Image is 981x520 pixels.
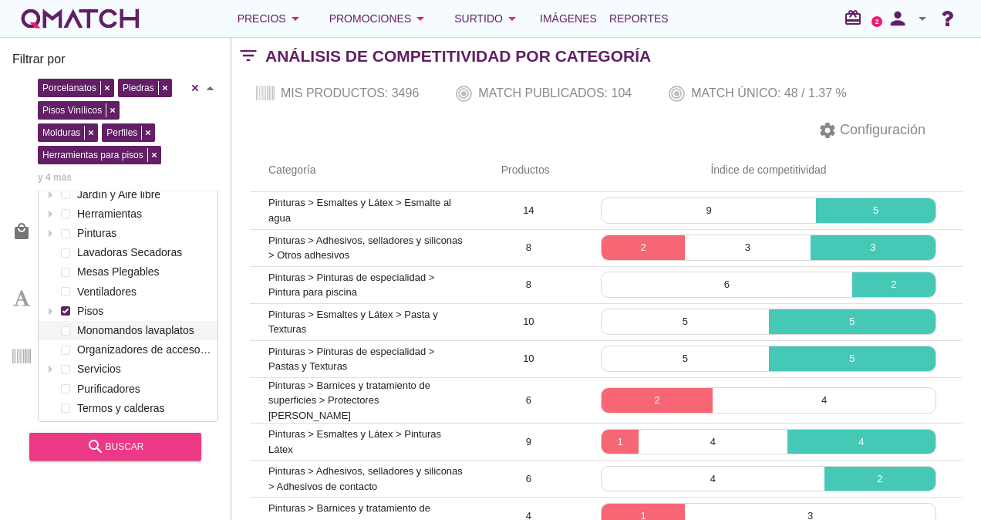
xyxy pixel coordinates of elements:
label: Jardín y Aire libre [73,185,214,204]
span: Configuración [837,120,925,140]
span: Pisos Vinílicos [39,103,106,117]
span: Pinturas > Adhesivos, selladores y siliconas > Adhesivos de contacto [268,465,463,492]
td: 8 [483,229,575,266]
p: 2 [602,393,713,408]
span: Reportes [609,9,669,28]
label: Termos y calderas [73,399,214,418]
i: arrow_drop_down [286,9,305,28]
h3: Filtrar por [12,50,218,75]
i: redeem [844,8,868,27]
p: 4 [787,434,935,450]
span: Porcelanatos [39,81,100,95]
div: Precios [238,9,305,28]
span: Molduras [39,126,84,140]
label: Mesas Plegables [73,262,214,282]
label: Pisos [73,302,214,321]
td: 9 [483,424,575,461]
label: Monomandos lavaplatos [73,321,214,340]
label: Ventiladores [73,282,214,302]
span: Pinturas > Pinturas de especialidad > Pintura para piscina [268,272,434,299]
p: 5 [602,351,769,366]
label: Pinturas [73,224,214,243]
td: 6 [483,377,575,424]
label: Servicios [73,360,214,379]
a: Reportes [603,3,675,34]
p: 4 [639,434,787,450]
a: Imágenes [534,3,603,34]
span: y 4 más [38,170,72,185]
h2: Análisis de competitividad por Categoría [265,44,651,69]
td: 6 [483,461,575,498]
span: Pinturas > Esmaltes y Látex > Pinturas Látex [268,428,441,455]
span: Perfiles [103,126,141,140]
p: 4 [602,471,824,487]
p: 1 [602,434,639,450]
label: Lavadoras Secadoras [73,243,214,262]
i: local_mall [12,222,31,241]
span: Pinturas > Adhesivos, selladores y siliconas > Otros adhesivos [268,235,463,262]
span: Pinturas > Pinturas de especialidad > Pastas y Texturas [268,346,434,373]
p: 4 [713,393,935,408]
p: 5 [816,203,935,218]
i: arrow_drop_down [411,9,430,28]
p: 2 [824,471,935,487]
p: 2 [602,240,685,255]
p: 5 [769,314,936,329]
i: person [882,8,913,29]
span: Pinturas > Esmaltes y Látex > Esmalte al agua [268,197,451,224]
span: Herramientas para pisos [39,148,147,162]
p: 3 [811,240,935,255]
th: Productos: Not sorted. [483,149,575,192]
span: Pinturas > Barnices y tratamiento de superficies > Protectores [PERSON_NAME] [268,380,430,421]
button: buscar [29,433,201,461]
th: Índice de competitividad: Not sorted. [575,149,962,192]
td: 8 [483,266,575,303]
td: 10 [483,340,575,377]
p: 2 [852,277,935,292]
label: Purificadores [73,380,214,399]
p: 5 [602,314,769,329]
p: 6 [602,277,852,292]
p: 3 [685,240,810,255]
text: 2 [875,18,879,25]
i: settings [818,121,837,140]
button: Surtido [442,3,534,34]
i: arrow_drop_down [503,9,521,28]
a: white-qmatch-logo [19,3,142,34]
button: Precios [225,3,317,34]
i: search [86,437,105,456]
span: Pinturas > Esmaltes y Látex > Pasta y Texturas [268,309,438,336]
button: Configuración [806,116,938,144]
td: 10 [483,303,575,340]
span: Piedras [119,81,158,95]
p: 5 [769,351,936,366]
i: arrow_drop_down [913,9,932,28]
div: buscar [42,437,189,456]
label: Organizadores de accesorios [73,340,214,360]
a: 2 [871,16,882,27]
th: Categoría: Not sorted. [250,149,483,192]
label: Herramientas [73,204,214,224]
p: 9 [602,203,816,218]
td: 14 [483,192,575,229]
button: Promociones [317,3,443,34]
div: Surtido [454,9,521,28]
span: Imágenes [540,9,597,28]
div: Promociones [329,9,430,28]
